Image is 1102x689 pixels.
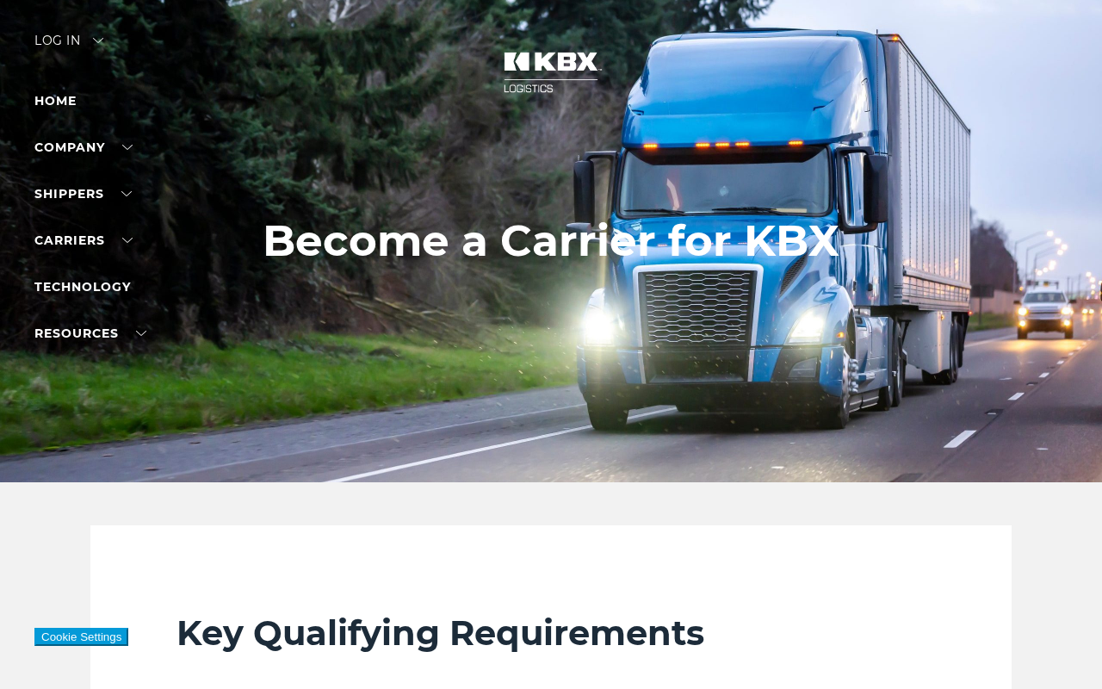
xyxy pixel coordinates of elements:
[93,38,103,43] img: arrow
[1016,606,1102,689] iframe: Chat Widget
[34,186,132,202] a: SHIPPERS
[34,140,133,155] a: Company
[34,93,77,109] a: Home
[34,233,133,248] a: Carriers
[34,628,128,646] button: Cookie Settings
[34,279,131,295] a: Technology
[34,34,103,59] div: Log in
[263,216,839,266] h1: Become a Carrier for KBX
[34,326,146,341] a: RESOURCES
[176,611,926,655] h2: Key Qualifying Requirements
[486,34,616,110] img: kbx logo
